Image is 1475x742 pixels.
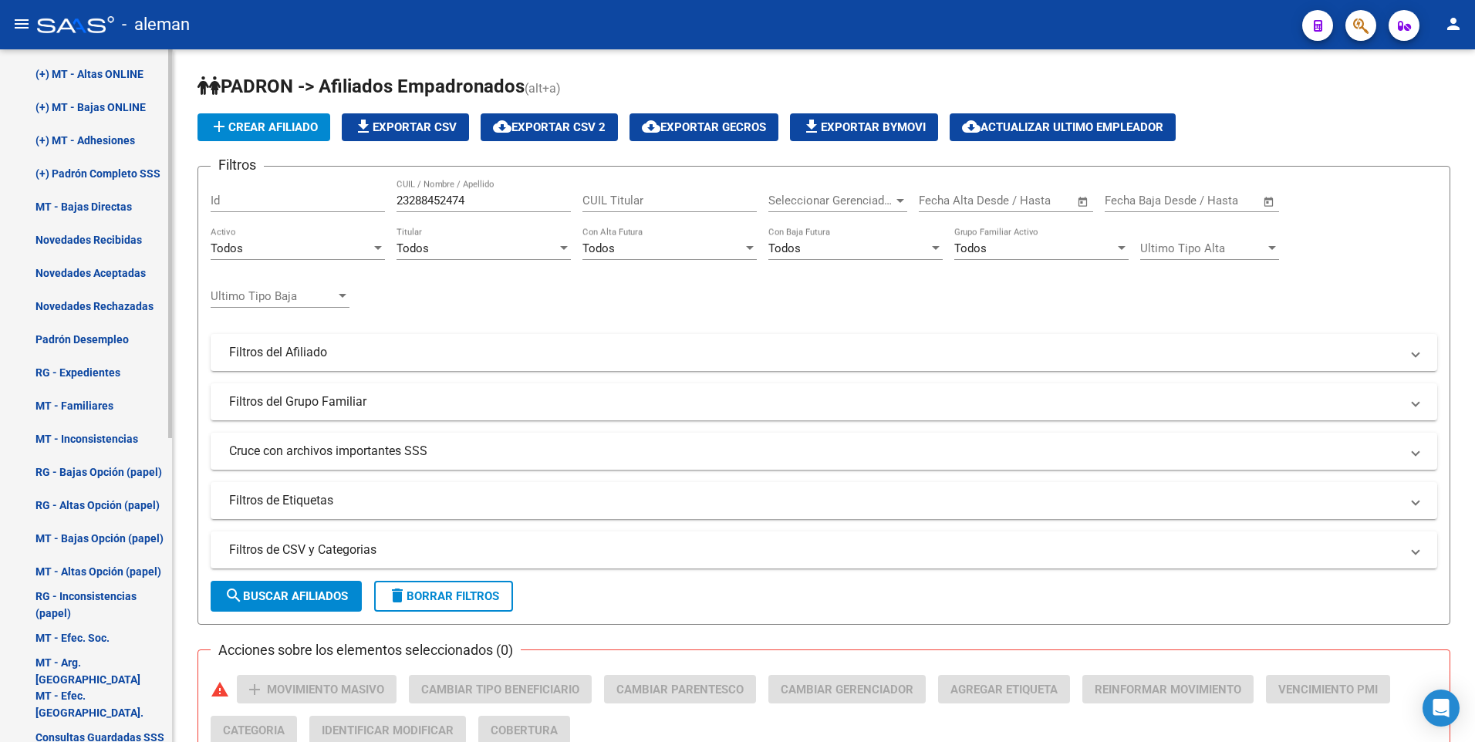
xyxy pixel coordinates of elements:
mat-icon: file_download [354,117,373,136]
span: Cambiar Tipo Beneficiario [421,683,579,696]
mat-icon: delete [388,586,407,605]
button: Exportar GECROS [629,113,778,141]
span: Ultimo Tipo Baja [211,289,336,303]
mat-expansion-panel-header: Filtros de Etiquetas [211,482,1437,519]
span: Cobertura [491,723,558,737]
span: Cambiar Parentesco [616,683,744,696]
mat-panel-title: Filtros del Grupo Familiar [229,393,1400,410]
button: Movimiento Masivo [237,675,397,703]
mat-panel-title: Filtros del Afiliado [229,344,1400,361]
span: Movimiento Masivo [267,683,384,696]
input: Fecha inicio [1105,194,1167,207]
span: Categoria [223,723,285,737]
button: Cambiar Gerenciador [768,675,926,703]
span: Todos [954,241,987,255]
span: Reinformar Movimiento [1095,683,1241,696]
span: Exportar CSV [354,120,457,134]
span: - aleman [122,8,190,42]
span: Identificar Modificar [322,723,454,737]
mat-expansion-panel-header: Filtros del Afiliado [211,334,1437,371]
mat-icon: warning [211,680,229,699]
button: Exportar CSV 2 [481,113,618,141]
mat-icon: file_download [802,117,821,136]
mat-icon: cloud_download [493,117,511,136]
mat-panel-title: Filtros de CSV y Categorias [229,541,1400,558]
span: PADRON -> Afiliados Empadronados [197,76,525,97]
input: Fecha fin [995,194,1070,207]
span: Cambiar Gerenciador [781,683,913,696]
mat-icon: add [245,680,264,699]
mat-icon: search [224,586,243,605]
mat-panel-title: Filtros de Etiquetas [229,492,1400,509]
input: Fecha inicio [919,194,981,207]
span: Ultimo Tipo Alta [1140,241,1265,255]
div: Open Intercom Messenger [1423,690,1460,727]
button: Actualizar ultimo Empleador [950,113,1176,141]
span: Exportar Bymovi [802,120,926,134]
button: Exportar CSV [342,113,469,141]
button: Vencimiento PMI [1266,675,1390,703]
button: Reinformar Movimiento [1082,675,1254,703]
button: Cambiar Tipo Beneficiario [409,675,592,703]
span: Borrar Filtros [388,589,499,603]
mat-icon: menu [12,15,31,33]
mat-expansion-panel-header: Filtros de CSV y Categorias [211,531,1437,568]
input: Fecha fin [1181,194,1256,207]
mat-icon: person [1444,15,1463,33]
span: Agregar Etiqueta [950,683,1058,696]
mat-expansion-panel-header: Filtros del Grupo Familiar [211,383,1437,420]
h3: Filtros [211,154,264,176]
mat-icon: cloud_download [642,117,660,136]
mat-icon: add [210,117,228,136]
button: Borrar Filtros [374,581,513,612]
span: (alt+a) [525,81,561,96]
span: Todos [211,241,243,255]
button: Crear Afiliado [197,113,330,141]
span: Todos [582,241,615,255]
button: Agregar Etiqueta [938,675,1070,703]
span: Seleccionar Gerenciador [768,194,893,207]
span: Vencimiento PMI [1278,683,1378,696]
span: Crear Afiliado [210,120,318,134]
span: Todos [768,241,801,255]
mat-panel-title: Cruce con archivos importantes SSS [229,443,1400,460]
button: Buscar Afiliados [211,581,362,612]
h3: Acciones sobre los elementos seleccionados (0) [211,639,521,661]
span: Todos [397,241,429,255]
button: Open calendar [1261,193,1278,211]
button: Cambiar Parentesco [604,675,756,703]
span: Exportar GECROS [642,120,766,134]
mat-icon: cloud_download [962,117,981,136]
span: Exportar CSV 2 [493,120,606,134]
mat-expansion-panel-header: Cruce con archivos importantes SSS [211,433,1437,470]
span: Actualizar ultimo Empleador [962,120,1163,134]
button: Exportar Bymovi [790,113,938,141]
button: Open calendar [1075,193,1092,211]
span: Buscar Afiliados [224,589,348,603]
